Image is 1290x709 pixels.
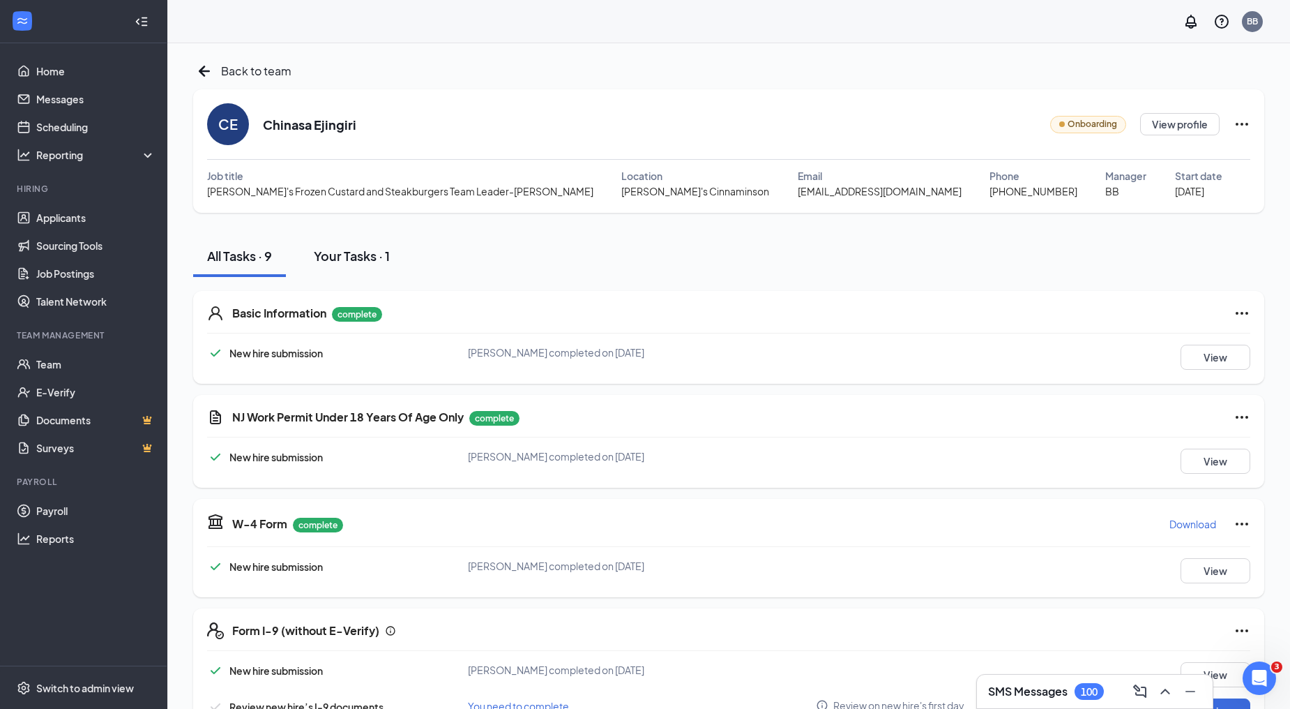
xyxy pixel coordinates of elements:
svg: Ellipses [1234,409,1250,426]
span: Email [798,168,822,184]
svg: Ellipses [1234,516,1250,532]
span: [PERSON_NAME]'s Frozen Custard and Steakburgers Team Leader-[PERSON_NAME] [207,184,593,199]
span: New hire submission [229,347,323,359]
svg: CustomFormIcon [207,409,224,426]
button: ComposeMessage [1129,680,1151,703]
span: Start date [1175,168,1222,184]
div: CE [218,114,238,134]
div: 100 [1081,686,1098,698]
span: [PERSON_NAME] completed on [DATE] [468,664,644,676]
span: New hire submission [229,664,323,677]
span: [PERSON_NAME]'s Cinnaminson [621,184,769,199]
h5: Basic Information [232,306,326,321]
span: Back to team [221,62,291,80]
h5: W-4 Form [232,516,287,532]
svg: Checkmark [207,345,224,361]
button: Download [1169,513,1217,535]
span: BB [1105,184,1119,199]
svg: ArrowLeftNew [193,60,215,82]
span: Location [621,168,662,184]
span: New hire submission [229,560,323,573]
button: View [1181,345,1250,370]
svg: ChevronUp [1157,683,1174,700]
svg: Checkmark [207,449,224,465]
span: 3 [1271,662,1282,673]
svg: QuestionInfo [1213,13,1230,30]
svg: Ellipses [1234,116,1250,133]
svg: ComposeMessage [1132,683,1148,700]
div: Your Tasks · 1 [314,247,390,264]
svg: Ellipses [1234,622,1250,639]
a: Job Postings [36,260,155,288]
button: ChevronUp [1154,680,1176,703]
p: complete [293,518,343,532]
svg: Notifications [1183,13,1199,30]
div: Switch to admin view [36,681,134,695]
svg: Checkmark [207,558,224,575]
span: [DATE] [1175,184,1204,199]
a: Payroll [36,497,155,525]
button: View [1181,662,1250,687]
span: [PERSON_NAME] completed on [DATE] [468,450,644,463]
svg: User [207,305,224,322]
div: BB [1247,15,1258,27]
h5: Form I-9 (without E-Verify) [232,623,379,639]
a: Applicants [36,204,155,232]
div: All Tasks · 9 [207,247,272,264]
div: Team Management [17,329,153,341]
span: [PHONE_NUMBER] [989,184,1077,199]
p: complete [469,411,519,426]
h3: SMS Messages [988,684,1068,699]
svg: Ellipses [1234,305,1250,322]
svg: Analysis [17,148,31,162]
svg: Settings [17,681,31,695]
svg: Checkmark [207,662,224,679]
span: [PERSON_NAME] completed on [DATE] [468,560,644,572]
div: Payroll [17,476,153,488]
a: Sourcing Tools [36,232,155,260]
a: Scheduling [36,113,155,141]
p: complete [332,307,382,322]
button: View [1181,449,1250,474]
svg: Collapse [135,15,149,29]
svg: Minimize [1182,683,1199,700]
a: ArrowLeftNewBack to team [193,60,291,82]
a: Messages [36,85,155,113]
a: Reports [36,525,155,553]
a: Home [36,57,155,85]
span: New hire submission [229,451,323,463]
svg: FormI9EVerifyIcon [207,622,224,639]
p: Download [1169,517,1216,531]
span: Onboarding [1068,118,1117,131]
span: Manager [1105,168,1146,184]
svg: Info [385,625,396,636]
button: View [1181,558,1250,583]
span: Job title [207,168,243,184]
svg: TaxGovernmentIcon [207,513,224,530]
iframe: Intercom live chat [1243,662,1276,695]
a: SurveysCrown [36,434,155,462]
a: DocumentsCrown [36,406,155,434]
a: E-Verify [36,378,155,406]
button: Minimize [1179,680,1201,703]
span: Phone [989,168,1019,184]
button: View profile [1140,113,1220,135]
a: Talent Network [36,288,155,315]
h5: NJ Work Permit Under 18 Years Of Age Only [232,410,464,425]
div: Reporting [36,148,156,162]
svg: WorkstreamLogo [15,14,29,28]
div: Hiring [17,183,153,195]
span: [EMAIL_ADDRESS][DOMAIN_NAME] [798,184,962,199]
span: [PERSON_NAME] completed on [DATE] [468,346,644,359]
a: Team [36,350,155,378]
h2: Chinasa Ejingiri [263,116,356,133]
